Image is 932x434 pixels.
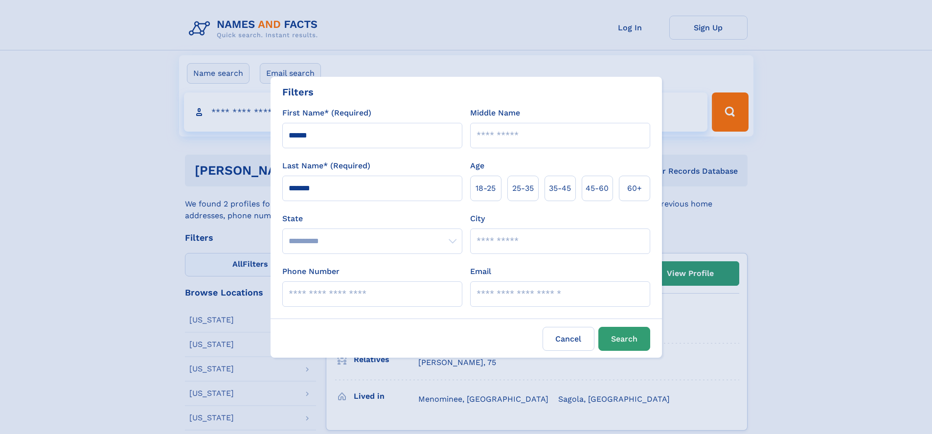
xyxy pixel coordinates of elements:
[282,107,371,119] label: First Name* (Required)
[476,183,496,194] span: 18‑25
[282,266,340,277] label: Phone Number
[470,160,484,172] label: Age
[282,160,370,172] label: Last Name* (Required)
[512,183,534,194] span: 25‑35
[549,183,571,194] span: 35‑45
[470,213,485,225] label: City
[470,266,491,277] label: Email
[470,107,520,119] label: Middle Name
[543,327,594,351] label: Cancel
[627,183,642,194] span: 60+
[282,213,462,225] label: State
[598,327,650,351] button: Search
[282,85,314,99] div: Filters
[586,183,609,194] span: 45‑60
